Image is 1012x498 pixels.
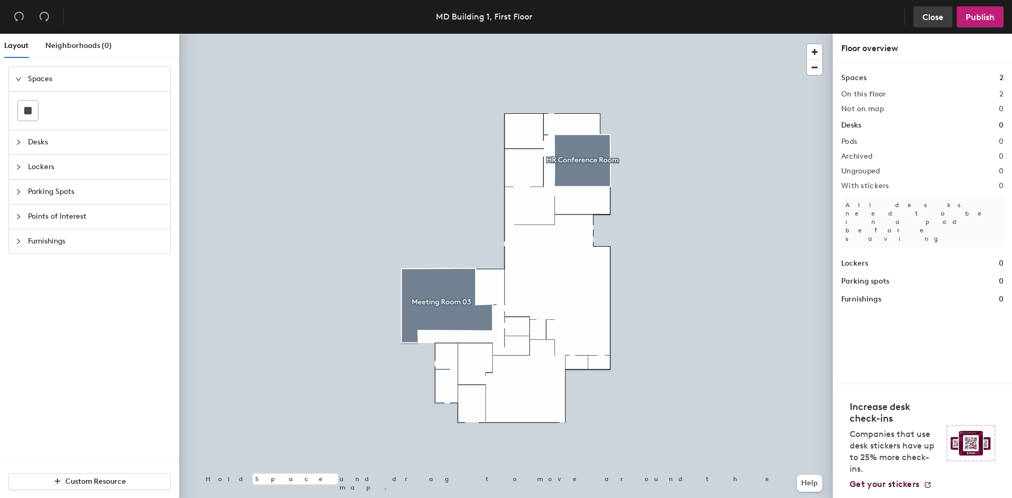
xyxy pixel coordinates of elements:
h1: Lockers [841,258,868,269]
p: Companies that use desk stickers have up to 25% more check-ins. [850,428,940,475]
span: Desks [28,130,164,154]
h1: 0 [999,120,1004,131]
span: collapsed [15,238,22,245]
div: MD Building 1, First Floor [436,10,532,23]
h2: 0 [999,167,1004,175]
span: Close [922,12,943,22]
h2: Pods [841,138,857,146]
p: All desks need to be in a pod before saving [841,197,1004,247]
span: Custom Resource [65,477,126,486]
span: expanded [15,76,22,82]
span: Spaces [28,67,164,91]
h1: 0 [999,258,1004,269]
h1: Furnishings [841,294,881,305]
button: Publish [957,6,1004,27]
span: Neighborhoods (0) [45,41,112,50]
h1: 0 [999,294,1004,305]
span: collapsed [15,164,22,170]
h2: 0 [999,138,1004,146]
h2: Archived [841,152,872,161]
h4: Increase desk check-ins [850,401,940,424]
h2: On this floor [841,90,886,99]
span: collapsed [15,139,22,145]
h2: Not on map [841,105,884,113]
span: Parking Spots [28,180,164,204]
span: Publish [966,12,995,22]
button: Undo (⌘ + Z) [8,6,30,27]
h2: With stickers [841,182,889,190]
span: collapsed [15,189,22,195]
a: Get your stickers [850,479,932,490]
button: Close [913,6,952,27]
h1: Spaces [841,72,867,84]
h1: Parking spots [841,276,889,287]
span: collapsed [15,213,22,220]
span: Points of Interest [28,204,164,229]
span: Lockers [28,155,164,179]
button: Custom Resource [8,473,171,490]
div: Floor overview [841,42,1004,55]
span: Layout [4,41,28,50]
span: Get your stickers [850,479,919,489]
h2: 2 [999,90,1004,99]
h2: 0 [999,105,1004,113]
h1: 0 [999,276,1004,287]
button: Help [797,475,822,492]
h1: Desks [841,120,861,131]
img: Sticker logo [947,425,995,461]
span: Furnishings [28,229,164,253]
h2: Ungrouped [841,167,880,175]
h1: 2 [999,72,1004,84]
button: Redo (⌘ + ⇧ + Z) [34,6,55,27]
h2: 0 [999,182,1004,190]
h2: 0 [999,152,1004,161]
